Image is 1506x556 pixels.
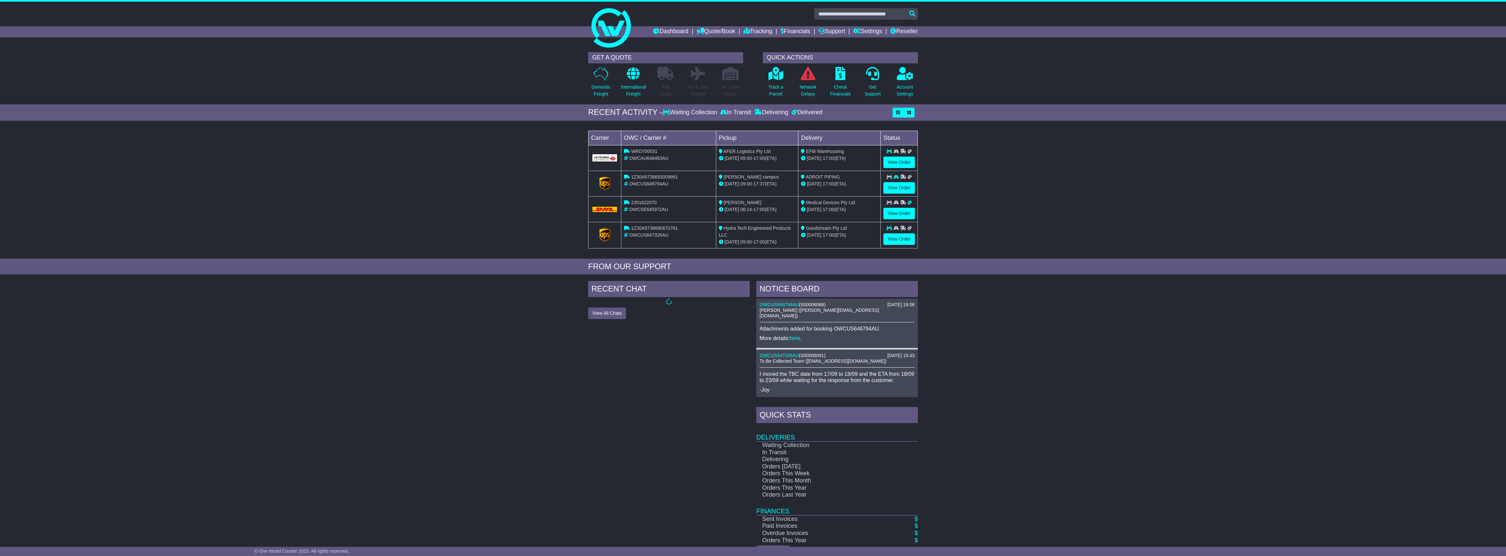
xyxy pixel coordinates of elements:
a: Financials [781,26,810,37]
p: Network Delays [800,84,816,97]
a: AccountSettings [897,67,914,101]
img: GetCarrierServiceLogo [599,177,610,190]
a: View Order [883,182,915,194]
span: To Be Collected Team ([EMAIL_ADDRESS][DOMAIN_NAME]) [760,358,886,364]
span: © One World Courier 2025. All rights reserved. [254,548,349,554]
span: OWCAU648483AU [629,156,669,161]
div: GET A QUOTE [588,52,743,63]
td: Sent Invoices [756,515,895,523]
div: - (ETA) [719,155,796,162]
a: Dashboard [653,26,688,37]
span: S00006091 [801,353,824,358]
div: FROM OUR SUPPORT [588,262,918,271]
a: Quote/Book [697,26,735,37]
div: ( ) [760,353,915,358]
button: View All Chats [588,308,626,319]
div: (ETA) [801,206,878,213]
div: QUICK ACTIONS [763,52,918,63]
td: Orders This Year [756,484,895,492]
span: [DATE] [807,232,821,238]
a: GetSupport [864,67,881,101]
td: Orders [DATE] [756,463,895,470]
div: [DATE] 19:06 [887,302,915,308]
td: Status [881,131,918,145]
span: [PERSON_NAME] campus [724,174,779,180]
span: [DATE] [725,181,739,186]
div: ( ) [760,302,915,308]
td: OWC / Carrier # [621,131,716,145]
td: Overdue Invoices [756,530,895,537]
td: Deliveries [756,425,918,441]
div: NOTICE BOARD [756,281,918,299]
td: Orders This Week [756,470,895,477]
p: More details: . [760,335,915,341]
div: Waiting Collection [662,109,719,116]
span: [DATE] [807,156,821,161]
a: Settings [853,26,882,37]
p: -Joy [760,387,915,393]
span: WRD700031 [631,149,657,154]
a: $ [915,516,918,522]
a: View Order [883,157,915,168]
span: 17:00 [753,239,765,245]
td: Pickup [716,131,798,145]
p: Account Settings [897,84,914,97]
div: Delivered [790,109,822,116]
td: Carrier [588,131,621,145]
span: [DATE] [807,207,821,212]
span: 17:00 [823,156,834,161]
a: Track aParcel [768,67,784,101]
span: [PERSON_NAME] [724,200,762,205]
span: 09:00 [741,156,752,161]
a: Tracking [743,26,772,37]
span: 17:37 [753,181,765,186]
p: Air & Sea Freight [688,84,708,97]
p: Get Support [865,84,881,97]
img: DHL.png [592,207,617,212]
span: 09:00 [741,181,752,186]
span: [DATE] [725,156,739,161]
a: DomesticFreight [591,67,611,101]
a: $ [915,537,918,544]
span: [PERSON_NAME] ([PERSON_NAME][EMAIL_ADDRESS][DOMAIN_NAME]) [760,308,879,318]
span: 17:00 [753,207,765,212]
p: Full Loads [657,84,674,97]
span: S00006068 [801,302,824,307]
td: Delivery [798,131,881,145]
p: International Freight [621,84,646,97]
span: Goodstream Pty Ltd [806,225,847,231]
td: Paid Invoices [756,523,895,530]
a: Reseller [890,26,918,37]
div: - (ETA) [719,206,796,213]
span: OWCUS647335AU [629,232,669,238]
p: Check Financials [830,84,851,97]
span: 17:00 [823,181,834,186]
div: Delivering [753,109,790,116]
div: (ETA) [801,181,878,187]
span: OWCUS646794AU [629,181,669,186]
a: View Order [883,208,915,219]
a: $ [915,523,918,529]
span: 06:14 [741,207,752,212]
span: 17:00 [753,156,765,161]
span: Medical Devices Pty Ltd [806,200,855,205]
p: I moved the TBC date from 17/09 to 18/09 and the ETA from 18/09 to 23/09 while waiting for the re... [760,371,915,383]
p: Air / Sea Depot [721,84,739,97]
div: - (ETA) [719,181,796,187]
td: Orders This Month [756,477,895,484]
p: Attachments added for booking OWCUS646794AU. [760,326,915,332]
p: Track a Parcel [768,84,783,97]
a: here [790,335,800,341]
a: $ [915,530,918,536]
a: OWCUS646794AU [760,302,799,307]
span: EFM Warehousing [806,149,844,154]
a: CheckFinancials [830,67,851,101]
a: View Order [883,233,915,245]
div: Quick Stats [756,407,918,425]
div: RECENT CHAT [588,281,750,299]
span: 17:00 [823,207,834,212]
span: ADROIT PIPING [806,174,840,180]
td: Finances [756,499,918,515]
span: OWCSE645972AU [629,207,668,212]
a: Support [818,26,845,37]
